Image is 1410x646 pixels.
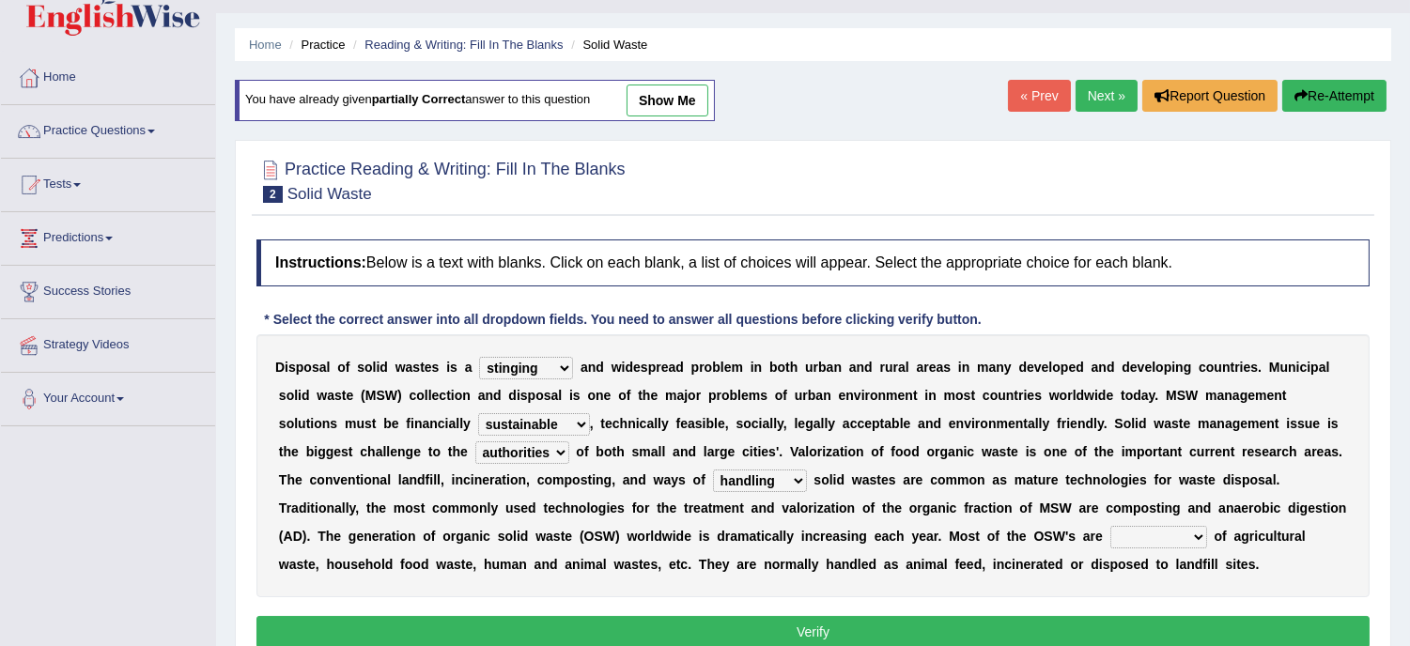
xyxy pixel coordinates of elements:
b: i [622,360,626,375]
b: t [342,388,347,403]
b: d [1077,388,1085,403]
b: o [287,416,295,431]
h4: Below is a text with blanks. Click on each blank, a list of choices will appear. Select the appro... [256,239,1370,286]
b: t [420,360,425,375]
b: , [590,416,594,431]
b: v [854,388,861,403]
b: w [395,360,406,375]
b: i [298,388,302,403]
b: u [885,360,893,375]
b: t [1231,360,1235,375]
b: l [459,416,463,431]
b: l [720,360,724,375]
b: a [898,360,906,375]
b: p [1164,360,1172,375]
b: e [1107,388,1114,403]
b: e [1267,388,1275,403]
b: o [314,416,322,431]
b: b [712,360,720,375]
b: m [345,416,356,431]
b: s [312,360,319,375]
b: u [998,388,1006,403]
b: l [373,360,377,375]
b: o [455,388,463,403]
b: m [944,388,955,403]
b: a [937,360,944,375]
b: u [805,360,813,375]
b: u [298,416,306,431]
b: d [675,360,684,375]
b: d [1098,388,1107,403]
b: s [334,388,342,403]
b: u [795,388,803,403]
b: d [1122,360,1130,375]
b: e [1027,388,1034,403]
b: e [1144,360,1152,375]
b: l [558,388,562,403]
b: c [612,416,620,431]
b: b [383,416,392,431]
b: e [650,388,658,403]
b: f [406,416,411,431]
b: c [983,388,990,403]
b: s [364,416,372,431]
b: o [721,388,730,403]
a: Strategy Videos [1,319,215,366]
b: o [535,388,544,403]
b: s [964,388,971,403]
b: d [380,360,388,375]
button: Re-Attempt [1282,80,1387,112]
b: p [528,388,536,403]
b: u [356,416,364,431]
b: D [275,360,285,375]
b: W [1185,388,1198,403]
b: i [1296,360,1300,375]
b: o [1125,388,1134,403]
span: 2 [263,186,283,203]
b: t [785,360,790,375]
b: s [1034,388,1042,403]
b: r [696,388,701,403]
b: e [604,388,612,403]
b: d [508,388,517,403]
b: a [849,360,857,375]
b: r [656,360,660,375]
b: . [1258,360,1262,375]
b: j [684,388,688,403]
b: Instructions: [275,254,366,270]
b: n [1288,360,1296,375]
b: u [1280,360,1289,375]
b: n [996,360,1004,375]
b: a [1141,388,1149,403]
b: c [409,388,416,403]
a: Practice Questions [1,105,215,152]
b: r [717,388,721,403]
b: m [1255,388,1266,403]
b: o [1206,360,1215,375]
b: g [1184,360,1192,375]
div: * Select the correct answer into all dropdown fields. You need to answer all questions before cli... [256,310,989,330]
b: r [880,360,885,375]
b: w [1049,388,1060,403]
b: p [708,388,717,403]
b: e [432,388,440,403]
b: e [347,388,354,403]
b: e [605,416,612,431]
b: b [769,360,778,375]
b: n [878,388,887,403]
b: o [705,360,713,375]
b: o [990,388,999,403]
b: l [456,416,459,431]
b: n [485,388,493,403]
a: Reading & Writing: Fill In The Blanks [364,38,563,52]
b: p [648,360,657,375]
b: f [627,388,631,403]
b: t [1121,388,1125,403]
b: o [955,388,964,403]
b: e [1068,360,1076,375]
b: w [1084,388,1094,403]
b: ( [361,388,365,403]
b: ) [397,388,402,403]
b: e [425,360,432,375]
b: o [303,360,312,375]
